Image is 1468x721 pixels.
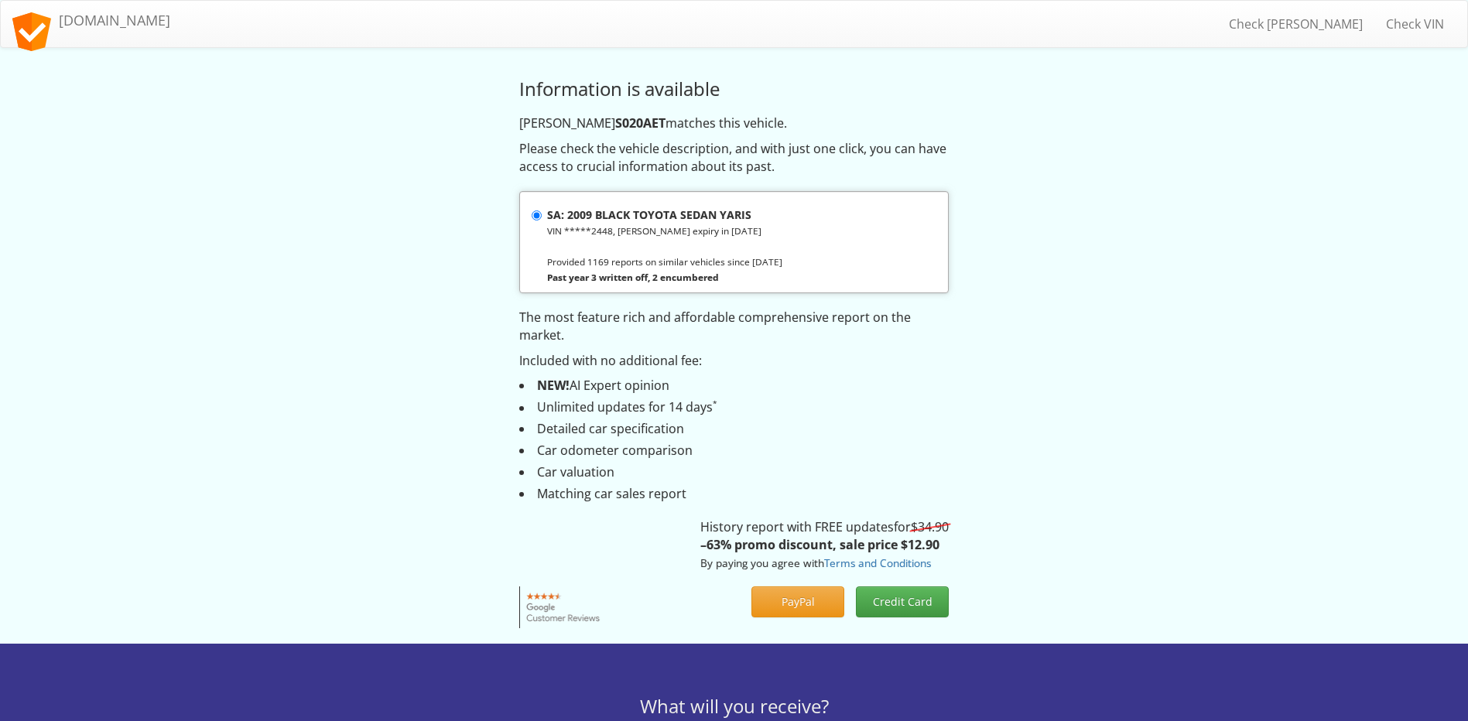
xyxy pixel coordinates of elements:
[519,398,949,416] li: Unlimited updates for 14 days
[519,79,949,99] h3: Information is available
[824,555,931,570] a: Terms and Conditions
[519,586,608,628] img: Google customer reviews
[700,518,949,572] p: History report with FREE updates
[537,377,570,394] strong: NEW!
[700,536,939,553] strong: –63% promo discount, sale price $12.90
[293,696,1175,716] h3: What will you receive?
[856,586,949,617] button: Credit Card
[519,463,949,481] li: Car valuation
[519,309,949,344] p: The most feature rich and affordable comprehensive report on the market.
[911,518,949,535] s: $34.90
[547,224,761,237] small: VIN *****2448, [PERSON_NAME] expiry in [DATE]
[519,442,949,460] li: Car odometer comparison
[547,207,751,222] strong: SA: 2009 BLACK TOYOTA SEDAN YARIS
[519,485,949,503] li: Matching car sales report
[519,140,949,176] p: Please check the vehicle description, and with just one click, you can have access to crucial inf...
[547,271,719,283] strong: Past year 3 written off, 2 encumbered
[519,377,949,395] li: AI Expert opinion
[894,518,949,535] span: for
[1374,5,1456,43] a: Check VIN
[519,352,949,370] p: Included with no additional fee:
[1217,5,1374,43] a: Check [PERSON_NAME]
[532,210,542,220] input: SA: 2009 BLACK TOYOTA SEDAN YARIS VIN *****2448, [PERSON_NAME] expiry in [DATE] Provided 1169 rep...
[1,1,182,39] a: [DOMAIN_NAME]
[12,12,51,51] img: logo.svg
[547,255,782,268] small: Provided 1169 reports on similar vehicles since [DATE]
[700,555,931,570] small: By paying you agree with
[519,114,949,132] p: [PERSON_NAME] matches this vehicle.
[519,420,949,438] li: Detailed car specification
[751,586,844,617] button: PayPal
[615,114,666,132] strong: S020AET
